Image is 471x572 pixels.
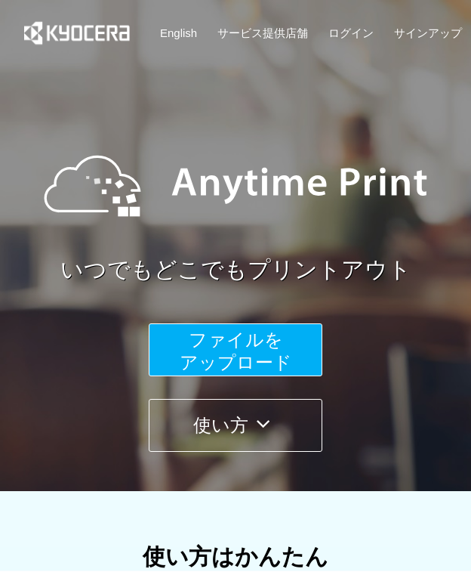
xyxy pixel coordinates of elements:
[160,25,197,41] a: English
[394,25,462,41] a: サインアップ
[217,25,308,41] a: サービス提供店舗
[149,399,322,452] button: 使い方
[149,323,322,376] button: ファイルを​​アップロード
[328,25,374,41] a: ログイン
[180,329,292,373] span: ファイルを ​​アップロード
